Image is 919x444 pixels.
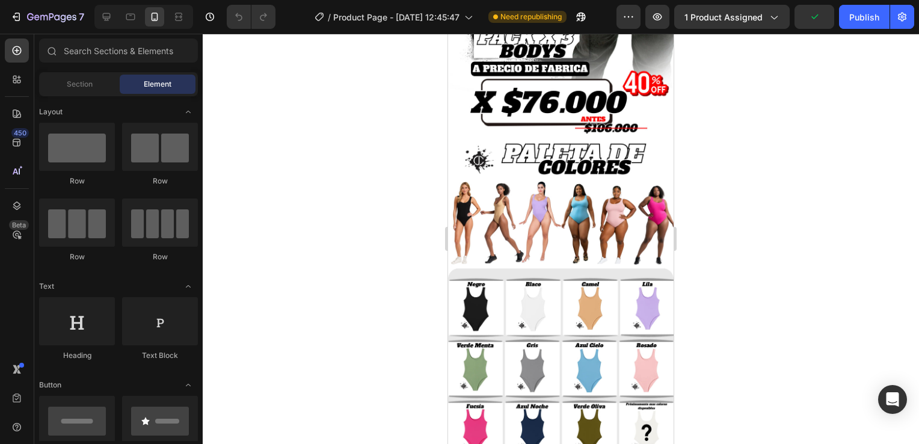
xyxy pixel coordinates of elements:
div: 450 [11,128,29,138]
div: Row [39,176,115,187]
div: Beta [9,220,29,230]
span: Section [67,79,93,90]
span: Text [39,281,54,292]
p: 7 [79,10,84,24]
span: Product Page - [DATE] 12:45:47 [333,11,459,23]
input: Search Sections & Elements [39,39,198,63]
span: / [328,11,331,23]
span: Layout [39,106,63,117]
span: Element [144,79,171,90]
div: Undo/Redo [227,5,275,29]
div: Heading [39,350,115,361]
div: Open Intercom Messenger [878,385,907,414]
iframe: Design area [448,34,674,444]
button: Publish [839,5,890,29]
span: Toggle open [179,277,198,296]
div: Row [122,176,198,187]
button: 1 product assigned [674,5,790,29]
span: Toggle open [179,375,198,395]
div: Text Block [122,350,198,361]
div: Publish [849,11,879,23]
button: 7 [5,5,90,29]
span: Toggle open [179,102,198,122]
span: Need republishing [500,11,562,22]
span: 1 product assigned [684,11,763,23]
div: Row [122,251,198,262]
div: Row [39,251,115,262]
span: Button [39,380,61,390]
